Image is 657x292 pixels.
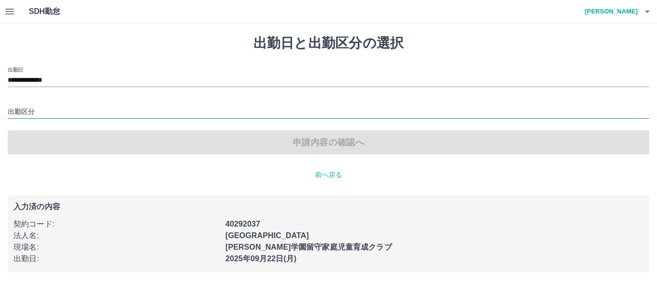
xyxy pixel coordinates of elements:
b: [PERSON_NAME]学園留守家庭児童育成クラブ [226,243,392,251]
label: 出勤日 [8,66,23,73]
b: 40292037 [226,220,260,228]
b: [GEOGRAPHIC_DATA] [226,231,309,240]
b: 2025年09月22日(月) [226,254,297,263]
p: 前へ戻る [8,170,649,180]
h1: 出勤日と出勤区分の選択 [8,35,649,51]
p: 入力済の内容 [13,203,644,211]
p: 法人名 : [13,230,220,241]
p: 契約コード : [13,218,220,230]
p: 現場名 : [13,241,220,253]
p: 出勤日 : [13,253,220,265]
